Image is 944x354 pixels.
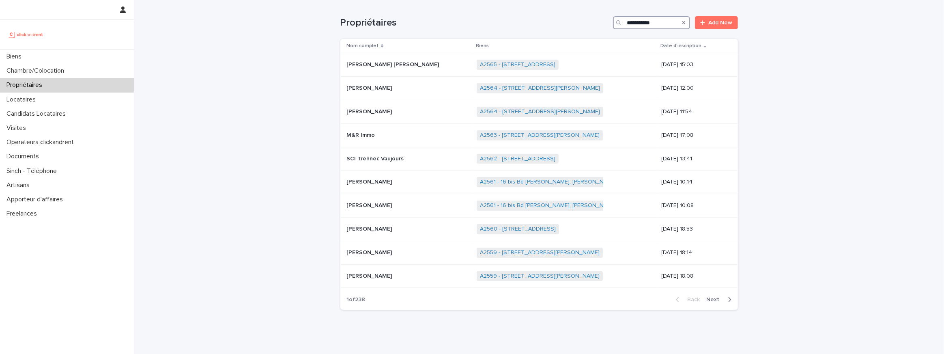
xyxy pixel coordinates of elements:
p: Candidats Locataires [3,110,72,118]
p: [DATE] 18:14 [662,249,725,256]
p: [DATE] 11:54 [662,108,725,115]
tr: SCI Trennec VaujoursSCI Trennec Vaujours A2562 - [STREET_ADDRESS] [DATE] 13:41 [340,147,738,171]
a: A2563 - [STREET_ADDRESS][PERSON_NAME] [480,132,600,139]
p: Biens [476,41,489,50]
a: A2559 - [STREET_ADDRESS][PERSON_NAME] [480,249,600,256]
img: UCB0brd3T0yccxBKYDjQ [6,26,46,43]
p: [DATE] 18:08 [662,273,725,280]
tr: M&R ImmoM&R Immo A2563 - [STREET_ADDRESS][PERSON_NAME] [DATE] 17:08 [340,123,738,147]
a: A2559 - [STREET_ADDRESS][PERSON_NAME] [480,273,600,280]
button: Next [703,296,738,303]
a: A2565 - [STREET_ADDRESS] [480,61,555,68]
p: [PERSON_NAME] [PERSON_NAME] [347,60,441,68]
p: Sinch - Téléphone [3,167,63,175]
p: [DATE] 10:08 [662,202,725,209]
tr: [PERSON_NAME][PERSON_NAME] A2560 - [STREET_ADDRESS] [DATE] 18:53 [340,217,738,241]
span: Add New [709,20,733,26]
p: [DATE] 10:14 [662,179,725,186]
p: Chambre/Colocation [3,67,71,75]
tr: [PERSON_NAME][PERSON_NAME] A2564 - [STREET_ADDRESS][PERSON_NAME] [DATE] 11:54 [340,100,738,123]
p: [PERSON_NAME] [347,177,394,186]
p: Operateurs clickandrent [3,138,80,146]
p: [DATE] 12:00 [662,85,725,92]
p: Locataires [3,96,42,104]
a: A2561 - 16 bis Bd [PERSON_NAME], [PERSON_NAME] 93100 [480,179,634,186]
p: Artisans [3,181,36,189]
input: Search [613,16,690,29]
p: [PERSON_NAME] [347,107,394,115]
h1: Propriétaires [340,17,610,29]
p: Biens [3,53,28,60]
tr: [PERSON_NAME][PERSON_NAME] A2559 - [STREET_ADDRESS][PERSON_NAME] [DATE] 18:14 [340,241,738,264]
p: [PERSON_NAME] [347,271,394,280]
button: Back [669,296,703,303]
p: Nom complet [347,41,379,50]
p: [DATE] 17:08 [662,132,725,139]
p: Date d'inscription [661,41,702,50]
p: [PERSON_NAME] [347,83,394,92]
p: Apporteur d'affaires [3,196,69,203]
p: [PERSON_NAME] [347,224,394,233]
p: [DATE] 15:03 [662,61,725,68]
tr: [PERSON_NAME][PERSON_NAME] A2564 - [STREET_ADDRESS][PERSON_NAME] [DATE] 12:00 [340,77,738,100]
a: Add New [695,16,738,29]
p: 1 of 238 [340,290,372,310]
p: SCI Trennec Vaujours [347,154,406,162]
p: Documents [3,153,45,160]
tr: [PERSON_NAME] [PERSON_NAME][PERSON_NAME] [PERSON_NAME] A2565 - [STREET_ADDRESS] [DATE] 15:03 [340,53,738,77]
p: [PERSON_NAME] [347,248,394,256]
p: M&R Immo [347,130,377,139]
a: A2560 - [STREET_ADDRESS] [480,226,556,233]
p: Visites [3,124,32,132]
a: A2564 - [STREET_ADDRESS][PERSON_NAME] [480,85,600,92]
tr: [PERSON_NAME][PERSON_NAME] A2559 - [STREET_ADDRESS][PERSON_NAME] [DATE] 18:08 [340,264,738,288]
p: [PERSON_NAME] [347,201,394,209]
span: Next [707,297,725,302]
p: [DATE] 13:41 [662,155,725,162]
p: Propriétaires [3,81,49,89]
span: Back [683,297,700,302]
tr: [PERSON_NAME][PERSON_NAME] A2561 - 16 bis Bd [PERSON_NAME], [PERSON_NAME] 93100 [DATE] 10:08 [340,194,738,218]
a: A2561 - 16 bis Bd [PERSON_NAME], [PERSON_NAME] 93100 [480,202,634,209]
a: A2562 - [STREET_ADDRESS] [480,155,555,162]
p: Freelances [3,210,43,218]
p: [DATE] 18:53 [662,226,725,233]
a: A2564 - [STREET_ADDRESS][PERSON_NAME] [480,108,600,115]
tr: [PERSON_NAME][PERSON_NAME] A2561 - 16 bis Bd [PERSON_NAME], [PERSON_NAME] 93100 [DATE] 10:14 [340,171,738,194]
